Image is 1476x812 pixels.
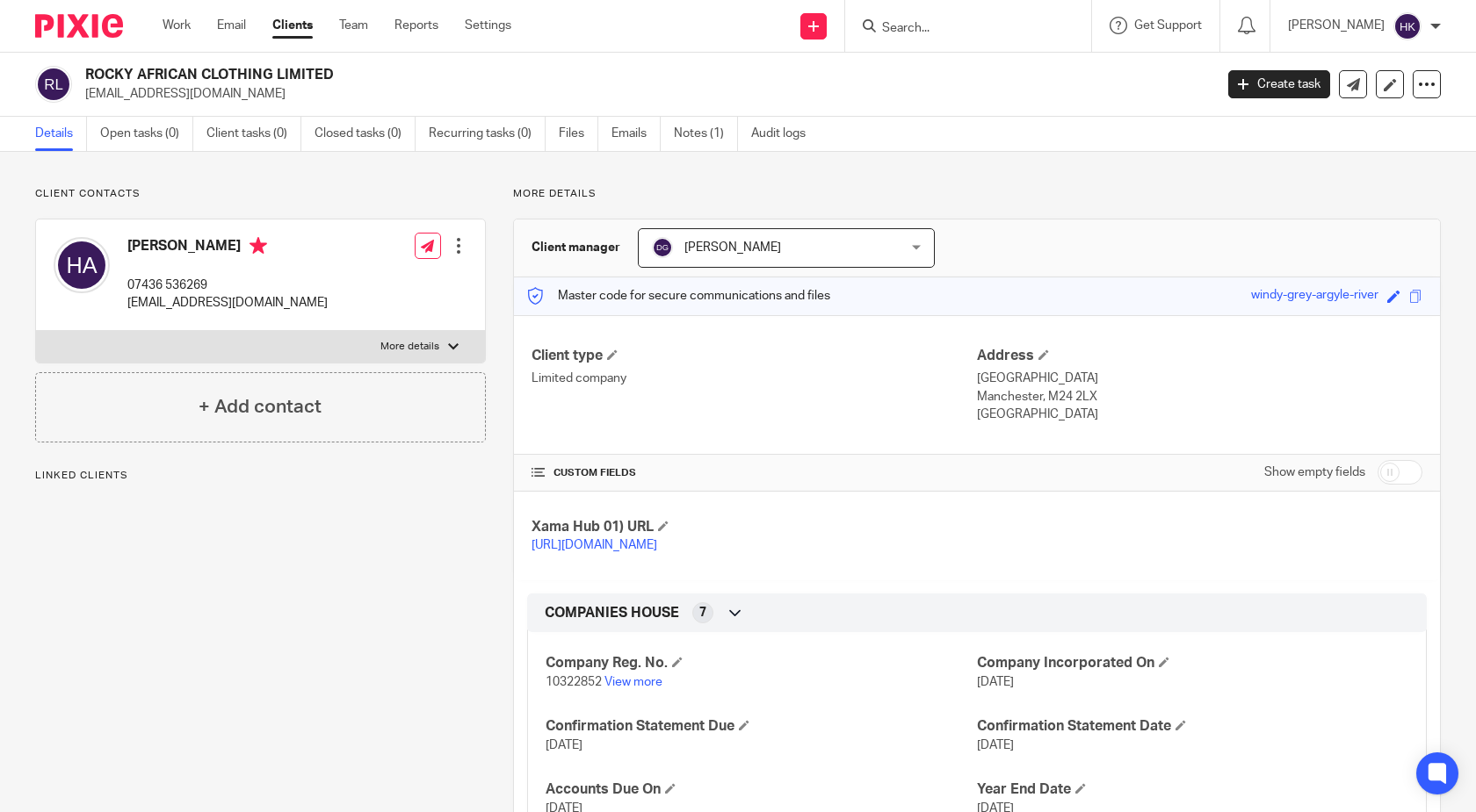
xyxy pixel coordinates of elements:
h4: Xama Hub 01) URL [532,518,977,536]
h4: Company Reg. No. [546,654,977,672]
a: Create task [1228,70,1330,98]
input: Search [880,21,1038,37]
h4: + Add contact [199,393,322,420]
img: svg%3E [1393,12,1422,40]
a: Open tasks (0) [100,117,193,151]
p: [EMAIL_ADDRESS][DOMAIN_NAME] [85,85,1202,103]
span: [DATE] [977,676,1014,688]
h4: Client type [532,347,977,365]
h4: Year End Date [977,780,1408,799]
a: Notes (1) [674,117,738,151]
p: [EMAIL_ADDRESS][DOMAIN_NAME] [127,294,328,312]
p: More details [513,187,1441,201]
a: Audit logs [751,117,819,151]
a: View more [604,676,662,688]
label: Show empty fields [1264,463,1365,481]
p: Client contacts [35,187,486,201]
h3: Client manager [532,239,620,256]
h4: Confirmation Statement Date [977,717,1408,736]
p: 07436 536269 [127,277,328,294]
h2: ROCKY AFRICAN CLOTHING LIMITED [85,66,979,84]
a: Reports [394,17,438,34]
a: Details [35,117,87,151]
span: [PERSON_NAME] [684,241,781,254]
span: COMPANIES HOUSE [545,604,679,622]
span: 7 [699,604,706,622]
a: Clients [272,17,313,34]
span: [DATE] [977,739,1014,751]
p: Linked clients [35,469,486,483]
h4: Accounts Due On [546,780,977,799]
span: 10322852 [546,676,602,688]
a: Files [559,117,598,151]
p: Limited company [532,370,977,387]
i: Primary [250,237,267,255]
a: Emails [611,117,661,151]
img: svg%3E [54,237,110,293]
p: More details [380,340,439,354]
h4: Address [977,347,1422,365]
p: Manchester, M24 2LX [977,388,1422,406]
div: windy-grey-argyle-river [1251,286,1378,306]
h4: CUSTOM FIELDS [532,466,977,480]
a: Email [217,17,246,34]
p: [GEOGRAPHIC_DATA] [977,370,1422,387]
h4: Confirmation Statement Due [546,717,977,736]
a: Work [163,17,191,34]
a: Team [339,17,368,34]
p: [GEOGRAPHIC_DATA] [977,406,1422,423]
p: [PERSON_NAME] [1288,17,1385,34]
span: [DATE] [546,739,582,751]
a: Client tasks (0) [206,117,301,151]
img: svg%3E [652,237,673,258]
img: svg%3E [35,66,72,103]
h4: Company Incorporated On [977,654,1408,672]
a: Closed tasks (0) [315,117,416,151]
a: [URL][DOMAIN_NAME] [532,539,657,551]
p: Master code for secure communications and files [527,287,830,305]
a: Settings [465,17,511,34]
h4: [PERSON_NAME] [127,237,328,259]
span: Get Support [1134,19,1202,32]
img: Pixie [35,14,123,38]
a: Recurring tasks (0) [429,117,546,151]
